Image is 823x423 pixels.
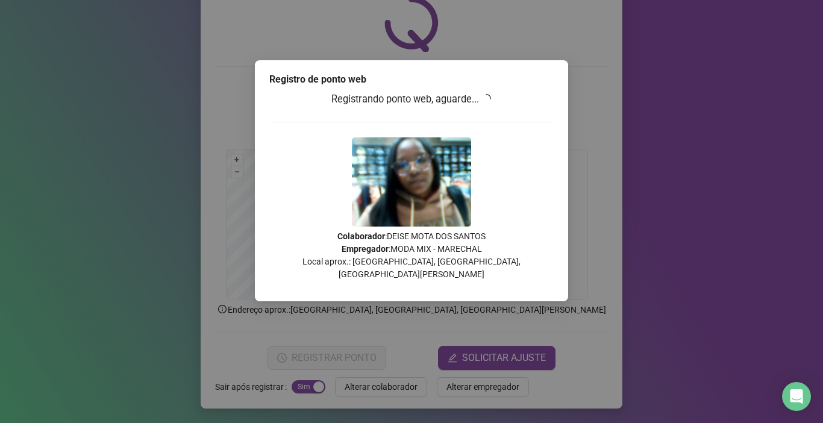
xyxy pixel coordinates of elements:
div: Registro de ponto web [269,72,554,87]
img: 2Q== [352,137,471,227]
strong: Colaborador [337,231,385,241]
strong: Empregador [342,244,389,254]
span: loading [481,93,492,104]
h3: Registrando ponto web, aguarde... [269,92,554,107]
p: : DEISE MOTA DOS SANTOS : MODA MIX - MARECHAL Local aprox.: [GEOGRAPHIC_DATA], [GEOGRAPHIC_DATA],... [269,230,554,281]
div: Open Intercom Messenger [782,382,811,411]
